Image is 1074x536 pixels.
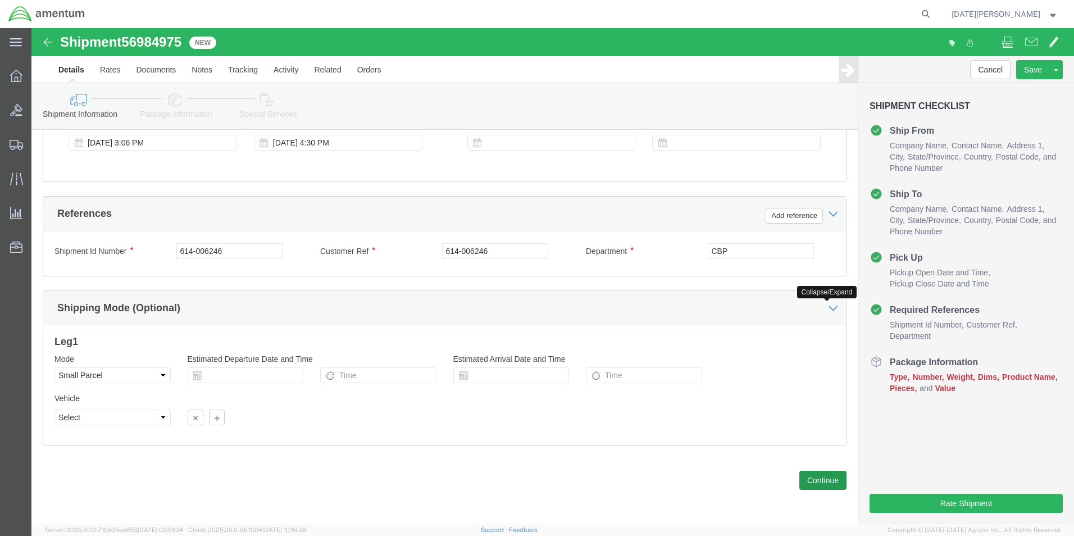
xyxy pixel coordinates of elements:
[951,7,1059,21] button: [DATE][PERSON_NAME]
[888,525,1061,535] span: Copyright © [DATE]-[DATE] Agistix Inc., All Rights Reserved
[188,526,306,533] span: Client: 2025.20.0-8b113f4
[481,526,509,533] a: Support
[8,6,85,22] img: logo
[138,526,183,533] span: [DATE] 09:51:04
[952,8,1040,20] span: Noel Arrieta
[262,526,306,533] span: [DATE] 10:16:38
[45,526,183,533] span: Server: 2025.20.0-710e05ee653
[31,28,1074,524] iframe: FS Legacy Container
[509,526,538,533] a: Feedback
